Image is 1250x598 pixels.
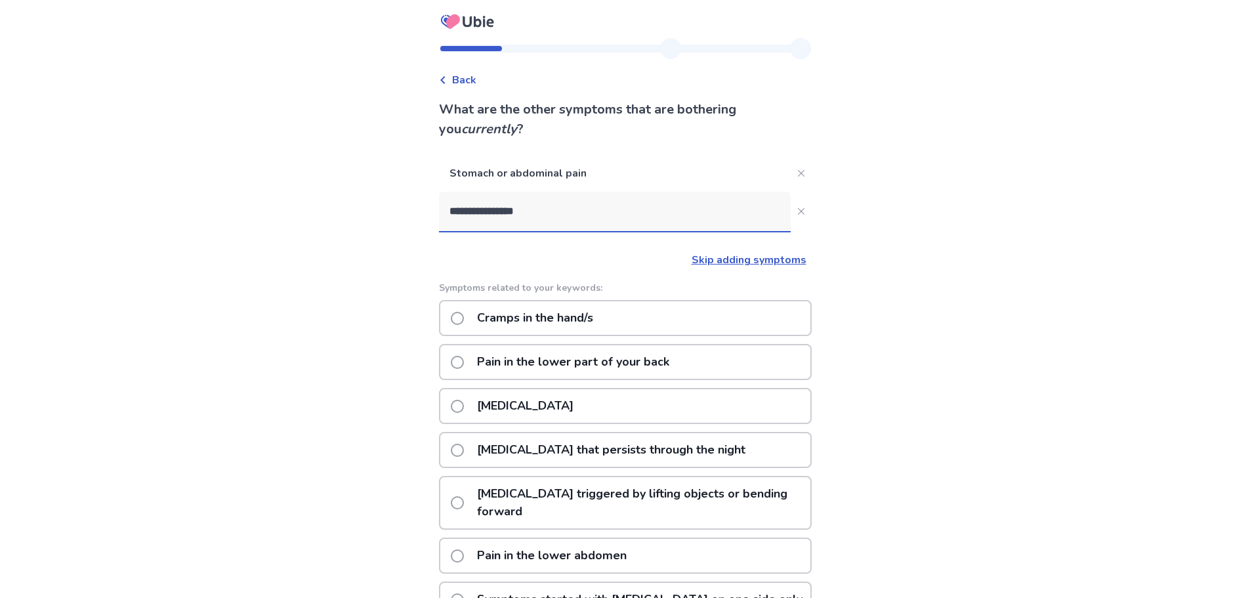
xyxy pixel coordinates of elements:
[469,433,753,467] p: [MEDICAL_DATA] that persists through the night
[452,72,476,88] span: Back
[692,253,806,267] a: Skip adding symptoms
[439,281,812,295] p: Symptoms related to your keywords:
[461,120,517,138] i: currently
[469,345,677,379] p: Pain in the lower part of your back
[469,477,810,528] p: [MEDICAL_DATA] triggered by lifting objects or bending forward
[469,301,601,335] p: Cramps in the hand/s
[791,163,812,184] button: Close
[469,539,635,572] p: Pain in the lower abdomen
[469,389,581,423] p: [MEDICAL_DATA]
[439,155,791,192] p: Stomach or abdominal pain
[791,201,812,222] button: Close
[439,192,791,231] input: Close
[439,100,812,139] p: What are the other symptoms that are bothering you ?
